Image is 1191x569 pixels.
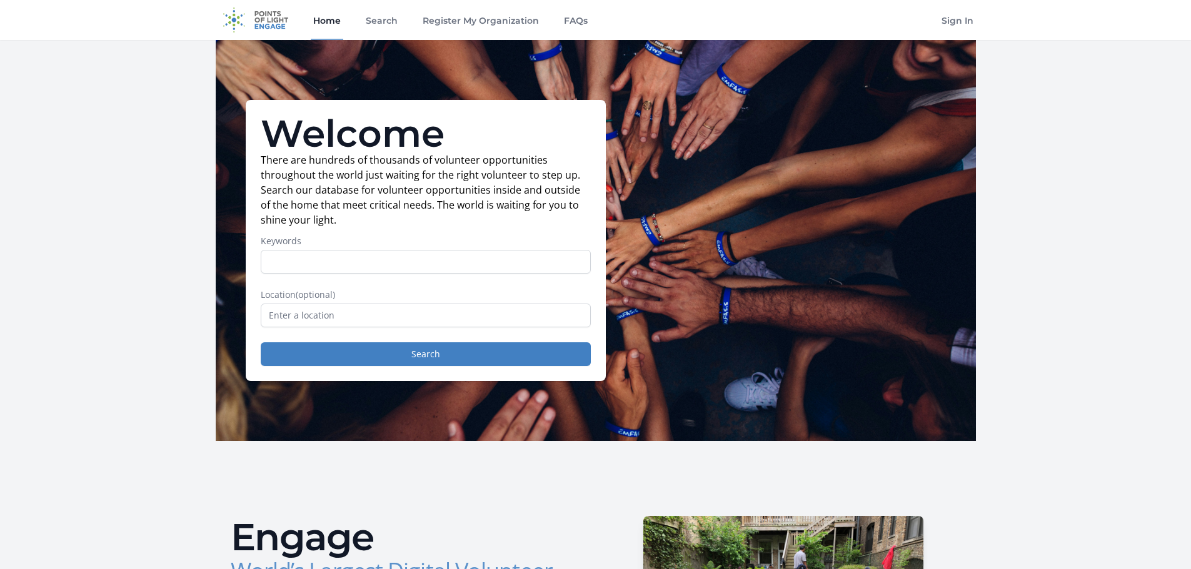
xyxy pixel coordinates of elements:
[261,304,591,327] input: Enter a location
[261,342,591,366] button: Search
[261,115,591,152] h1: Welcome
[261,152,591,227] p: There are hundreds of thousands of volunteer opportunities throughout the world just waiting for ...
[296,289,335,300] span: (optional)
[261,289,591,301] label: Location
[261,235,591,247] label: Keywords
[231,518,586,556] h2: Engage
